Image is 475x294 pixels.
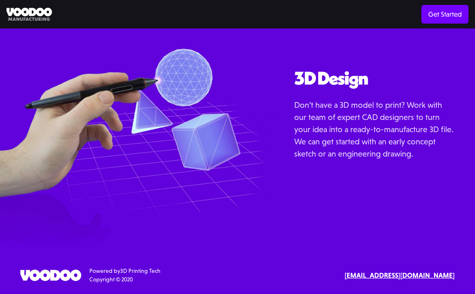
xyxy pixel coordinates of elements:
h2: 3D Design [294,68,455,89]
img: Voodoo Manufacturing logo [7,8,52,21]
strong: [EMAIL_ADDRESS][DOMAIN_NAME] [345,271,455,279]
p: Don’t have a 3D model to print? Work with our team of expert CAD designers to turn your idea into... [294,99,455,160]
a: 3D Printing Tech [120,268,161,274]
div: Powered by Copyright © 2020 [89,267,161,284]
a: Get Started [421,5,468,24]
a: [EMAIL_ADDRESS][DOMAIN_NAME] [345,270,455,281]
